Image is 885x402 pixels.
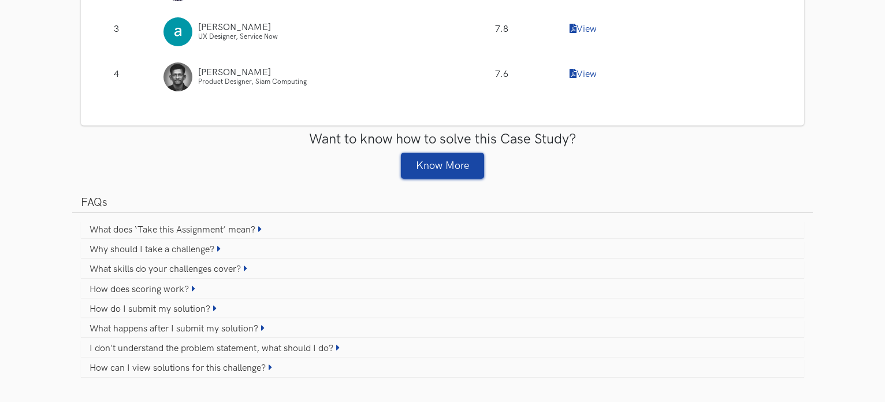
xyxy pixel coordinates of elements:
[81,301,804,318] a: How do I submit my solution?
[81,340,804,357] a: I don't understand the problem statement, what should I do?
[81,360,804,377] a: How can I view solutions for this challenge?
[87,54,146,99] div: 4
[198,23,278,41] a: [PERSON_NAME] UX Designer, Service Now
[570,24,597,35] a: View
[570,69,597,80] a: View
[401,153,484,179] a: Know More
[81,222,804,238] a: What does ‘Take this Assignment’ mean?
[442,54,561,99] div: 7.6
[81,320,804,337] a: What happens after I submit my solution?
[87,9,146,54] div: 3
[198,22,271,33] span: [PERSON_NAME]
[198,67,271,78] span: [PERSON_NAME]
[163,17,192,46] img: Profile photo
[81,261,804,278] a: What skills do your challenges cover?
[81,281,804,298] a: How does scoring work?
[72,193,813,212] a: FAQs
[163,62,192,91] img: Profile photo
[90,131,795,148] h4: Want to know how to solve this Case Study?
[198,32,278,41] span: UX Designer, Service Now
[442,9,561,54] div: 7.8
[198,78,307,86] span: Product Designer, Siam Computing
[198,68,307,86] a: [PERSON_NAME] Product Designer, Siam Computing
[81,241,804,258] a: Why should I take a challenge?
